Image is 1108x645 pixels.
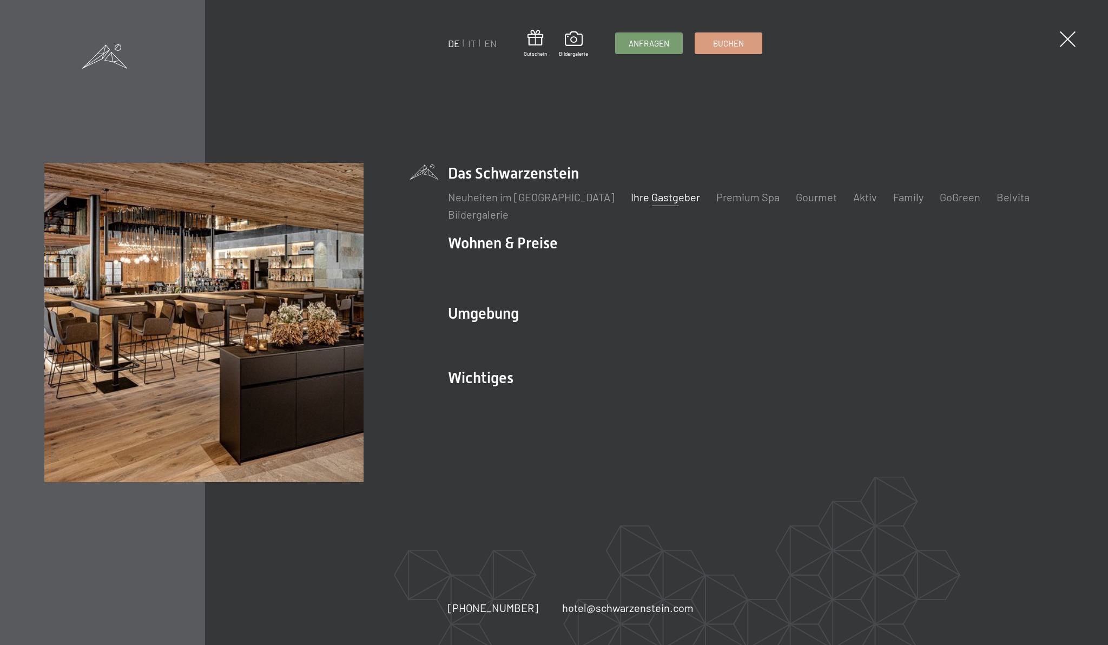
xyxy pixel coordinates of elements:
span: [PHONE_NUMBER] [448,601,538,614]
a: Belvita [997,190,1030,203]
a: Gutschein [524,30,547,57]
a: Gourmet [796,190,837,203]
a: hotel@schwarzenstein.com [562,600,694,615]
a: Anfragen [616,33,682,54]
a: [PHONE_NUMBER] [448,600,538,615]
a: EN [484,37,497,49]
a: Ihre Gastgeber [631,190,700,203]
a: Aktiv [853,190,877,203]
a: IT [468,37,476,49]
img: Wellnesshotel Südtirol SCHWARZENSTEIN - Wellnessurlaub in den Alpen, Wandern und Wellness [44,163,364,482]
span: Anfragen [629,38,669,49]
a: Family [893,190,924,203]
span: Bildergalerie [559,50,588,57]
span: Buchen [713,38,744,49]
span: Gutschein [524,50,547,57]
a: Premium Spa [716,190,780,203]
a: Buchen [695,33,762,54]
a: Bildergalerie [559,31,588,57]
a: Bildergalerie [448,208,509,221]
a: DE [448,37,460,49]
a: GoGreen [940,190,980,203]
a: Neuheiten im [GEOGRAPHIC_DATA] [448,190,615,203]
